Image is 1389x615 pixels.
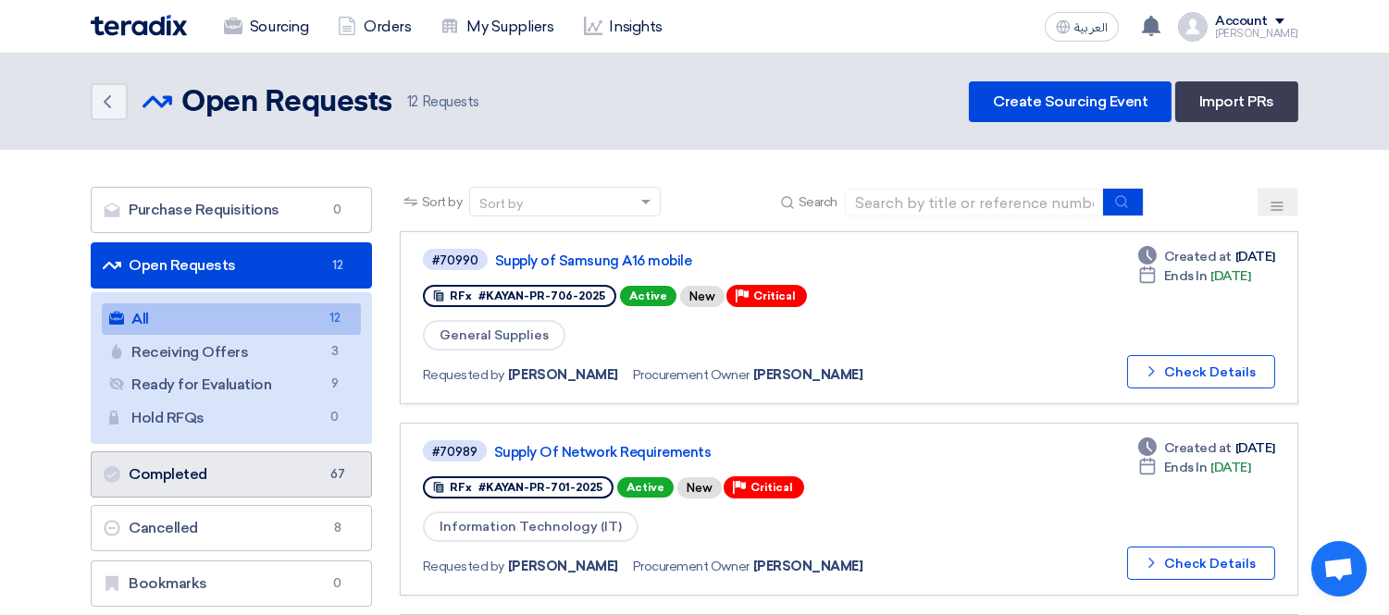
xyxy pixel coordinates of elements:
div: [DATE] [1138,247,1275,266]
div: [DATE] [1138,458,1251,477]
div: [DATE] [1138,438,1275,458]
span: Procurement Owner [633,365,750,385]
span: العربية [1074,21,1108,34]
a: Create Sourcing Event [969,81,1172,122]
a: Completed67 [91,451,372,498]
a: Receiving Offers [102,337,361,368]
span: Active [617,477,674,498]
span: [PERSON_NAME] [508,365,618,385]
a: Open Requests12 [91,242,372,289]
div: New [680,286,725,307]
span: 8 [327,519,349,537]
a: My Suppliers [426,6,568,47]
span: Sort by [422,192,463,212]
span: Requested by [423,365,504,385]
span: #KAYAN-PR-701-2025 [478,481,602,494]
span: [PERSON_NAME] [508,557,618,576]
span: #KAYAN-PR-706-2025 [478,289,605,302]
a: Open chat [1311,541,1367,597]
span: Ends In [1164,458,1208,477]
a: Purchase Requisitions0 [91,187,372,233]
span: 0 [327,201,349,219]
a: Supply of Samsung A16 mobile [495,252,958,269]
span: RFx [450,481,472,494]
div: Sort by [479,194,523,214]
div: [DATE] [1138,266,1251,286]
a: Supply Of Network Requirements [494,444,957,461]
a: Orders [323,6,426,47]
a: All [102,303,361,335]
span: Requests [407,92,479,113]
span: 12 [324,309,346,328]
div: [PERSON_NAME] [1215,29,1298,39]
span: Ends In [1164,266,1208,286]
span: 3 [324,342,346,362]
button: العربية [1045,12,1119,42]
div: New [677,477,722,498]
div: Account [1215,14,1268,30]
span: [PERSON_NAME] [753,557,863,576]
span: Active [620,286,676,306]
span: Requested by [423,557,504,576]
span: Search [799,192,837,212]
div: #70989 [432,446,477,458]
span: RFx [450,289,472,302]
span: 9 [324,375,346,394]
span: Information Technology (IT) [423,511,639,542]
span: 0 [327,574,349,593]
a: Bookmarks0 [91,560,372,607]
span: 0 [324,408,346,427]
button: Check Details [1127,355,1275,388]
a: Sourcing [209,6,323,47]
span: Created at [1164,438,1232,458]
span: Critical [750,481,793,494]
span: Created at [1164,247,1232,266]
img: Teradix logo [91,15,187,36]
span: [PERSON_NAME] [753,365,863,385]
span: 12 [407,93,418,110]
div: #70990 [432,254,478,266]
button: Check Details [1127,547,1275,580]
a: Cancelled8 [91,505,372,551]
a: Hold RFQs [102,402,361,434]
span: 67 [327,465,349,484]
span: General Supplies [423,320,565,351]
span: Procurement Owner [633,557,750,576]
a: Ready for Evaluation [102,369,361,400]
input: Search by title or reference number [845,189,1104,216]
a: Insights [569,6,677,47]
span: Critical [753,289,796,302]
h2: Open Requests [181,84,392,121]
a: Import PRs [1175,81,1298,122]
img: profile_test.png [1178,12,1208,42]
span: 12 [327,256,349,275]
